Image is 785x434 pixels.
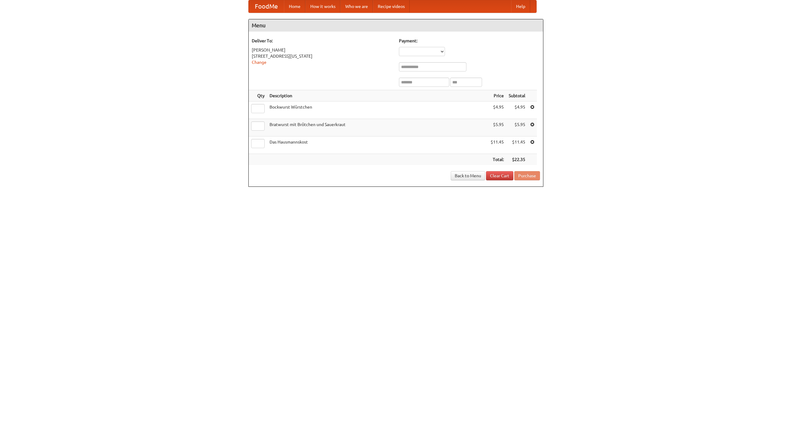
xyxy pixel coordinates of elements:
[267,136,488,154] td: Das Hausmannskost
[488,136,506,154] td: $11.45
[373,0,410,13] a: Recipe videos
[267,102,488,119] td: Bockwurst Würstchen
[486,171,513,180] a: Clear Cart
[506,136,528,154] td: $11.45
[399,38,540,44] h5: Payment:
[514,171,540,180] button: Purchase
[506,154,528,165] th: $22.35
[252,38,393,44] h5: Deliver To:
[252,47,393,53] div: [PERSON_NAME]
[249,19,543,32] h4: Menu
[506,102,528,119] td: $4.95
[511,0,530,13] a: Help
[249,90,267,102] th: Qty
[267,90,488,102] th: Description
[506,119,528,136] td: $5.95
[284,0,305,13] a: Home
[506,90,528,102] th: Subtotal
[340,0,373,13] a: Who we are
[488,102,506,119] td: $4.95
[305,0,340,13] a: How it works
[267,119,488,136] td: Bratwurst mit Brötchen und Sauerkraut
[488,154,506,165] th: Total:
[252,53,393,59] div: [STREET_ADDRESS][US_STATE]
[488,90,506,102] th: Price
[249,0,284,13] a: FoodMe
[488,119,506,136] td: $5.95
[252,60,266,65] a: Change
[451,171,485,180] a: Back to Menu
